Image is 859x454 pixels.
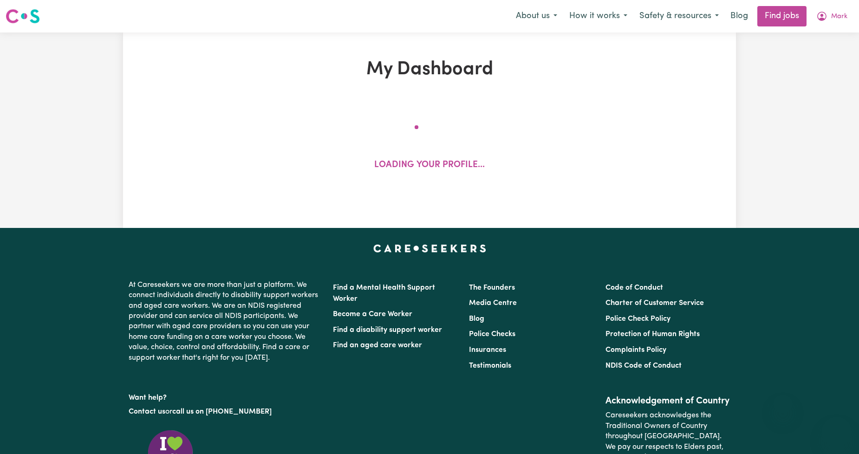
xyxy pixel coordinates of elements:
[725,6,754,26] a: Blog
[469,315,484,323] a: Blog
[469,346,506,354] a: Insurances
[6,8,40,25] img: Careseekers logo
[129,389,322,403] p: Want help?
[469,299,517,307] a: Media Centre
[605,315,670,323] a: Police Check Policy
[822,417,852,447] iframe: Button to launch messaging window
[333,284,435,303] a: Find a Mental Health Support Worker
[333,311,412,318] a: Become a Care Worker
[633,6,725,26] button: Safety & resources
[605,362,682,370] a: NDIS Code of Conduct
[469,362,511,370] a: Testimonials
[605,396,730,407] h2: Acknowledgement of Country
[510,6,563,26] button: About us
[469,331,515,338] a: Police Checks
[129,408,165,415] a: Contact us
[605,284,663,292] a: Code of Conduct
[774,395,792,413] iframe: Close message
[831,12,847,22] span: Mark
[374,159,485,172] p: Loading your profile...
[563,6,633,26] button: How it works
[373,245,486,252] a: Careseekers home page
[6,6,40,27] a: Careseekers logo
[605,346,666,354] a: Complaints Policy
[810,6,853,26] button: My Account
[129,276,322,367] p: At Careseekers we are more than just a platform. We connect individuals directly to disability su...
[333,342,422,349] a: Find an aged care worker
[605,331,700,338] a: Protection of Human Rights
[172,408,272,415] a: call us on [PHONE_NUMBER]
[469,284,515,292] a: The Founders
[605,299,704,307] a: Charter of Customer Service
[333,326,442,334] a: Find a disability support worker
[129,403,322,421] p: or
[231,58,628,81] h1: My Dashboard
[757,6,807,26] a: Find jobs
